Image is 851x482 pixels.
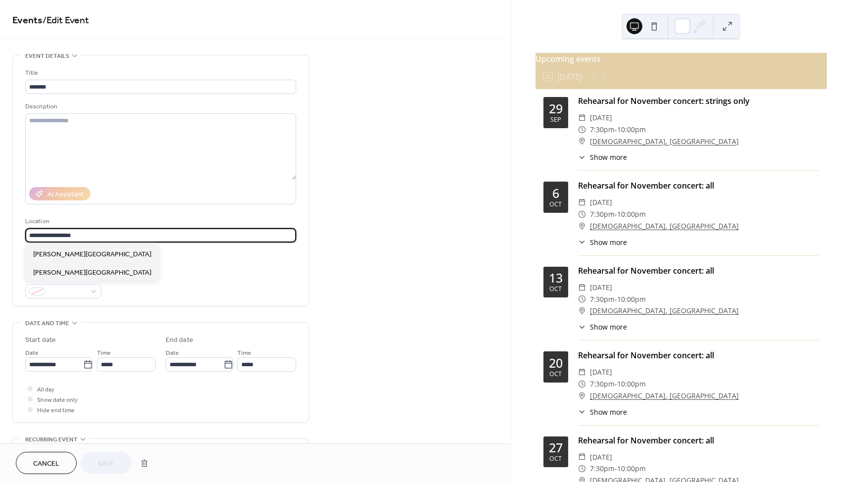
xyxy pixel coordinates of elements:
[578,180,819,192] div: Rehearsal for November concert: all
[590,390,739,402] a: [DEMOGRAPHIC_DATA], [GEOGRAPHIC_DATA]
[578,208,586,220] div: ​
[578,237,627,247] button: ​Show more
[578,407,627,417] button: ​Show more
[590,463,615,475] span: 7:30pm
[590,366,612,378] span: [DATE]
[578,349,819,361] div: Rehearsal for November concert: all
[615,208,617,220] span: -
[578,112,586,124] div: ​
[33,268,151,278] span: [PERSON_NAME][GEOGRAPHIC_DATA]
[166,348,179,358] span: Date
[590,208,615,220] span: 7:30pm
[590,305,739,317] a: [DEMOGRAPHIC_DATA], [GEOGRAPHIC_DATA]
[25,51,69,61] span: Event details
[97,348,111,358] span: Time
[33,249,151,260] span: [PERSON_NAME][GEOGRAPHIC_DATA]
[590,378,615,390] span: 7:30pm
[578,152,586,162] div: ​
[578,322,586,332] div: ​
[37,385,54,395] span: All day
[43,11,89,30] span: / Edit Event
[25,272,99,283] div: Event color
[549,456,562,462] div: Oct
[590,112,612,124] span: [DATE]
[615,378,617,390] span: -
[25,68,294,78] div: Title
[37,405,75,416] span: Hide end time
[549,272,563,284] div: 13
[590,407,627,417] span: Show more
[578,322,627,332] button: ​Show more
[25,335,56,345] div: Start date
[578,220,586,232] div: ​
[578,95,819,107] div: Rehearsal for November concert: strings only
[578,305,586,317] div: ​
[578,378,586,390] div: ​
[549,286,562,292] div: Oct
[590,451,612,463] span: [DATE]
[237,348,251,358] span: Time
[617,208,646,220] span: 10:00pm
[25,318,69,329] span: Date and time
[25,434,78,445] span: Recurring event
[578,152,627,162] button: ​Show more
[578,265,819,277] div: Rehearsal for November concert: all
[578,282,586,293] div: ​
[549,201,562,208] div: Oct
[25,348,39,358] span: Date
[615,463,617,475] span: -
[549,357,563,369] div: 20
[578,237,586,247] div: ​
[549,102,563,115] div: 29
[549,371,562,378] div: Oct
[16,452,77,474] button: Cancel
[590,136,739,147] a: [DEMOGRAPHIC_DATA], [GEOGRAPHIC_DATA]
[578,124,586,136] div: ​
[590,152,627,162] span: Show more
[549,441,563,454] div: 27
[590,322,627,332] span: Show more
[615,124,617,136] span: -
[617,124,646,136] span: 10:00pm
[578,463,586,475] div: ​
[617,378,646,390] span: 10:00pm
[552,187,559,199] div: 6
[578,293,586,305] div: ​
[578,451,586,463] div: ​
[25,101,294,112] div: Description
[590,220,739,232] a: [DEMOGRAPHIC_DATA], [GEOGRAPHIC_DATA]
[590,293,615,305] span: 7:30pm
[550,117,561,123] div: Sep
[590,237,627,247] span: Show more
[536,53,827,65] div: Upcoming events
[578,136,586,147] div: ​
[590,124,615,136] span: 7:30pm
[578,196,586,208] div: ​
[617,293,646,305] span: 10:00pm
[578,390,586,402] div: ​
[33,459,59,469] span: Cancel
[615,293,617,305] span: -
[12,11,43,30] a: Events
[578,366,586,378] div: ​
[578,434,819,446] div: Rehearsal for November concert: all
[25,216,294,227] div: Location
[590,282,612,293] span: [DATE]
[166,335,193,345] div: End date
[590,196,612,208] span: [DATE]
[578,407,586,417] div: ​
[617,463,646,475] span: 10:00pm
[37,395,78,405] span: Show date only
